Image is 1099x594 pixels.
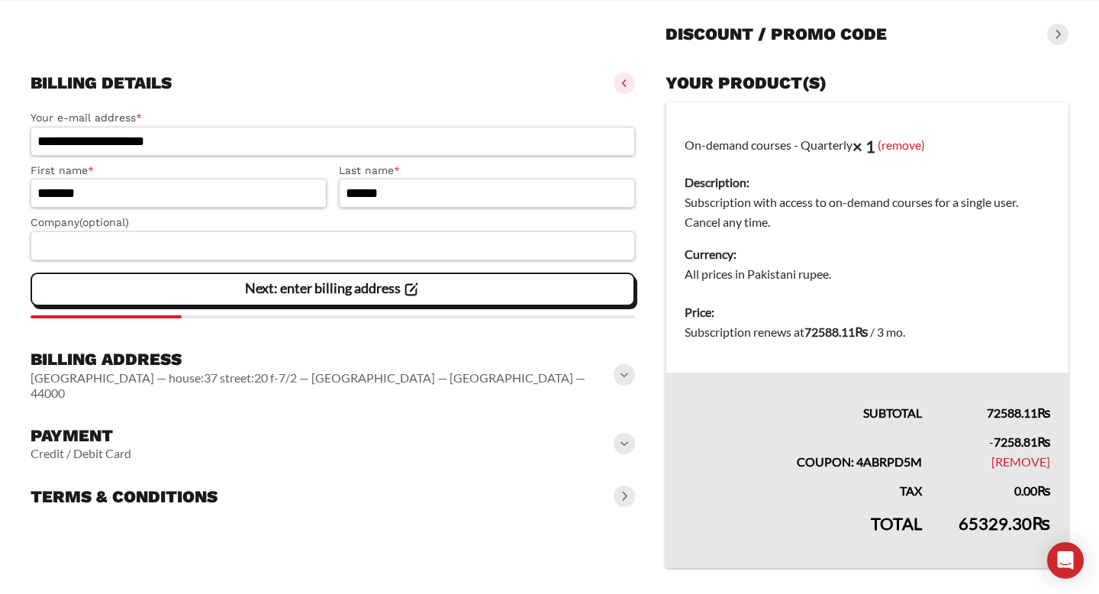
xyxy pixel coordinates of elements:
span: 7258.81 [994,434,1050,449]
span: ₨ [1037,434,1050,449]
dt: Currency: [685,244,1050,264]
dd: All prices in Pakistani rupee. [685,264,1050,284]
h3: Terms & conditions [31,486,218,508]
bdi: 72588.11 [987,405,1050,420]
vaadin-button: Next: enter billing address [31,273,635,306]
th: Coupon: 4ABRPD5M [666,423,941,472]
bdi: 65329.30 [959,513,1050,534]
h3: Billing address [31,349,617,370]
span: ₨ [1032,513,1050,534]
bdi: 72588.11 [804,324,868,339]
h3: Billing details [31,73,172,94]
span: Subscription renews at . [685,324,905,339]
h3: Discount / promo code [666,24,887,45]
th: Subtotal [666,373,941,423]
span: ₨ [855,324,868,339]
label: Last name [339,162,635,179]
span: (optional) [79,216,129,228]
span: ₨ [1037,483,1050,498]
td: - [940,423,1068,472]
a: Remove 4ABRPD5M coupon [991,454,1050,469]
th: Tax [666,472,941,501]
dd: Subscription with access to on-demand courses for a single user. Cancel any time. [685,192,1050,232]
span: ₨ [1037,405,1050,420]
h3: Payment [31,425,131,447]
div: Open Intercom Messenger [1047,542,1084,579]
vaadin-horizontal-layout: [GEOGRAPHIC_DATA] — house:37 street:20 f-7/2 — [GEOGRAPHIC_DATA] — [GEOGRAPHIC_DATA] — 44000 [31,370,617,401]
dt: Price: [685,302,1050,322]
td: On-demand courses - Quarterly [666,102,1069,293]
bdi: 0.00 [1014,483,1050,498]
label: Your e-mail address [31,109,635,127]
th: Total [666,501,941,568]
label: Company [31,214,635,231]
a: (remove) [878,137,925,152]
span: / 3 mo [870,324,903,339]
vaadin-horizontal-layout: Credit / Debit Card [31,446,131,461]
label: First name [31,162,327,179]
dt: Description: [685,173,1050,192]
strong: × 1 [852,136,875,157]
